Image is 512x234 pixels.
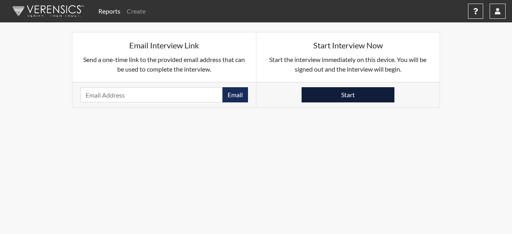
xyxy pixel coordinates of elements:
button: Email [222,87,248,102]
p: Send a one-time link to the provided email address that can be used to complete the interview. [80,55,248,74]
p: Start the interview immediately on this device. You will be signed out and the interview will begin. [264,55,432,74]
input: Email Address [80,87,223,102]
h5: Email Interview Link [80,40,248,50]
button: Start [302,87,394,102]
a: Create [124,3,149,19]
a: Reports [95,3,124,19]
h5: Start Interview Now [264,40,432,50]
